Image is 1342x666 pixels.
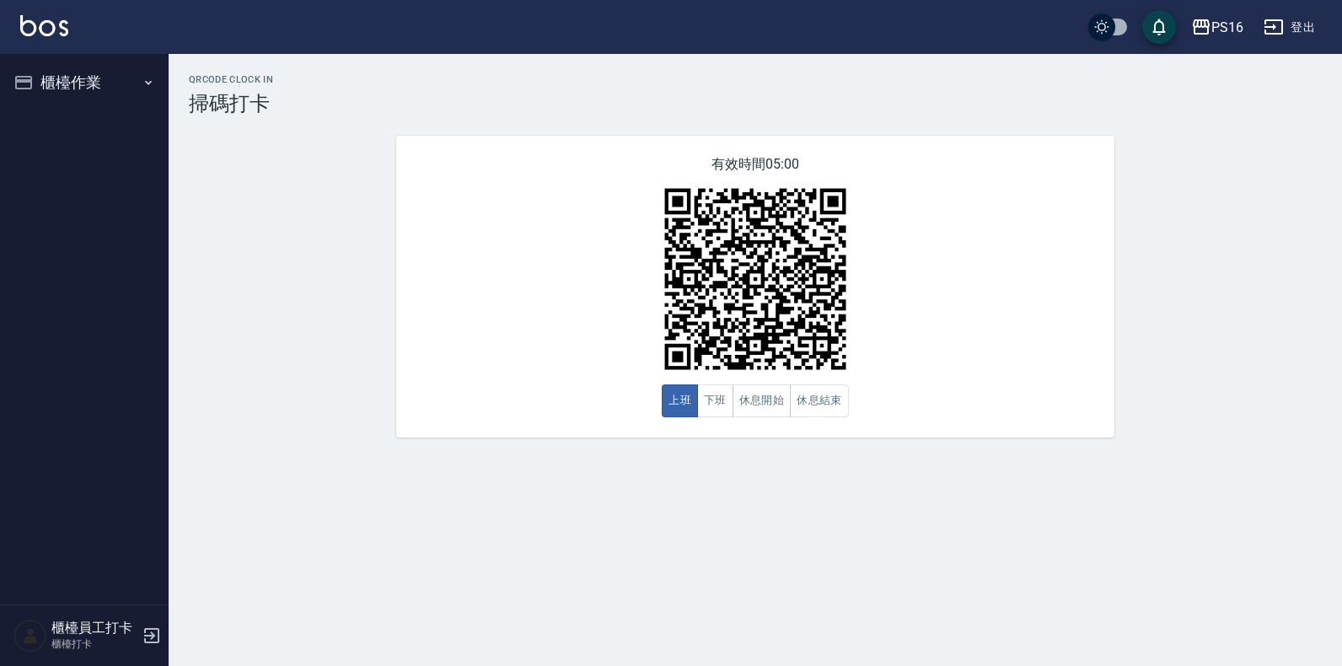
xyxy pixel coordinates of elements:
[189,92,1322,115] h3: 掃碼打卡
[1142,10,1176,44] button: save
[790,384,849,417] button: 休息結束
[189,74,1322,85] h2: QRcode Clock In
[1257,12,1322,43] button: 登出
[733,384,792,417] button: 休息開始
[51,620,137,636] h5: 櫃檯員工打卡
[1211,17,1243,38] div: PS16
[13,619,47,653] img: Person
[697,384,733,417] button: 下班
[7,61,162,105] button: 櫃檯作業
[662,384,698,417] button: 上班
[396,136,1114,438] div: 有效時間 05:00
[20,15,68,36] img: Logo
[51,636,137,652] p: 櫃檯打卡
[1184,10,1250,45] button: PS16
